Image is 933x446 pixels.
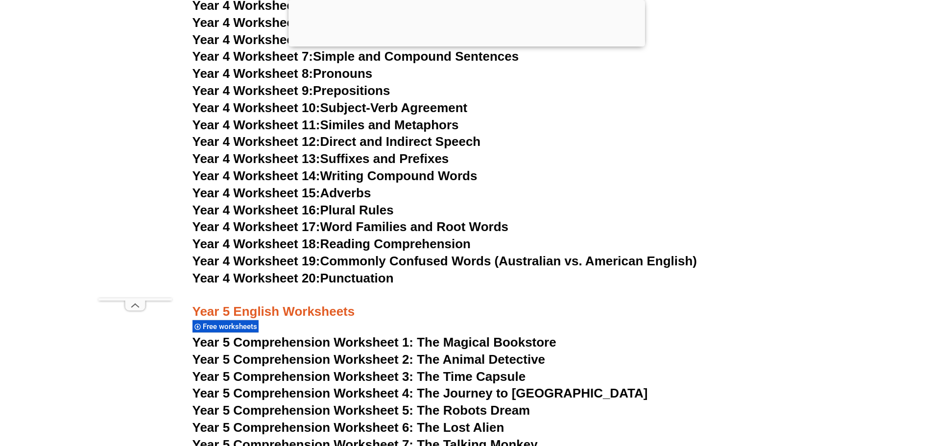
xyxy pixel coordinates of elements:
span: Year 4 Worksheet 19: [192,254,320,268]
a: Year 4 Worksheet 14:Writing Compound Words [192,168,478,183]
a: Year 5 Comprehension Worksheet 4: The Journey to [GEOGRAPHIC_DATA] [192,386,648,400]
span: Year 4 Worksheet 15: [192,186,320,200]
a: Year 4 Worksheet 13:Suffixes and Prefixes [192,151,449,166]
a: Year 4 Worksheet 11:Similes and Metaphors [192,117,459,132]
a: Year 4 Worksheet 19:Commonly Confused Words (Australian vs. American English) [192,254,697,268]
a: Year 4 Worksheet 20:Punctuation [192,271,394,285]
span: Year 4 Worksheet 13: [192,151,320,166]
span: Year 4 Worksheet 18: [192,236,320,251]
iframe: Advertisement [98,23,172,298]
a: Year 4 Worksheet 17:Word Families and Root Words [192,219,508,234]
span: Year 4 Worksheet 8: [192,66,313,81]
a: Year 5 Comprehension Worksheet 6: The Lost Alien [192,420,504,435]
a: Year 4 Worksheet 6:Conjunctions [192,32,395,47]
a: Year 4 Worksheet 18:Reading Comprehension [192,236,471,251]
span: Year 4 Worksheet 14: [192,168,320,183]
span: Year 4 Worksheet 20: [192,271,320,285]
a: Year 4 Worksheet 10:Subject-Verb Agreement [192,100,468,115]
span: Year 4 Worksheet 10: [192,100,320,115]
span: Year 4 Worksheet 12: [192,134,320,149]
span: Year 4 Worksheet 7: [192,49,313,64]
h3: Year 5 English Worksheets [192,287,741,321]
span: Year 4 Worksheet 16: [192,203,320,217]
a: Year 4 Worksheet 8:Pronouns [192,66,373,81]
a: Year 4 Worksheet 5:Homophones [192,15,395,30]
a: Year 5 Comprehension Worksheet 5: The Robots Dream [192,403,530,418]
a: Year 5 Comprehension Worksheet 2: The Animal Detective [192,352,546,367]
a: Year 4 Worksheet 12:Direct and Indirect Speech [192,134,481,149]
a: Year 4 Worksheet 7:Simple and Compound Sentences [192,49,519,64]
div: Free worksheets [192,320,259,333]
span: Year 4 Worksheet 6: [192,32,313,47]
span: Year 4 Worksheet 5: [192,15,313,30]
a: Year 5 Comprehension Worksheet 1: The Magical Bookstore [192,335,556,350]
span: Free worksheets [203,322,260,331]
span: Year 4 Worksheet 17: [192,219,320,234]
iframe: Chat Widget [770,335,933,446]
a: Year 4 Worksheet 9:Prepositions [192,83,390,98]
a: Year 5 Comprehension Worksheet 3: The Time Capsule [192,369,526,384]
a: Year 4 Worksheet 16:Plural Rules [192,203,394,217]
a: Year 4 Worksheet 15:Adverbs [192,186,371,200]
span: Year 4 Worksheet 11: [192,117,320,132]
span: Year 4 Worksheet 9: [192,83,313,98]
